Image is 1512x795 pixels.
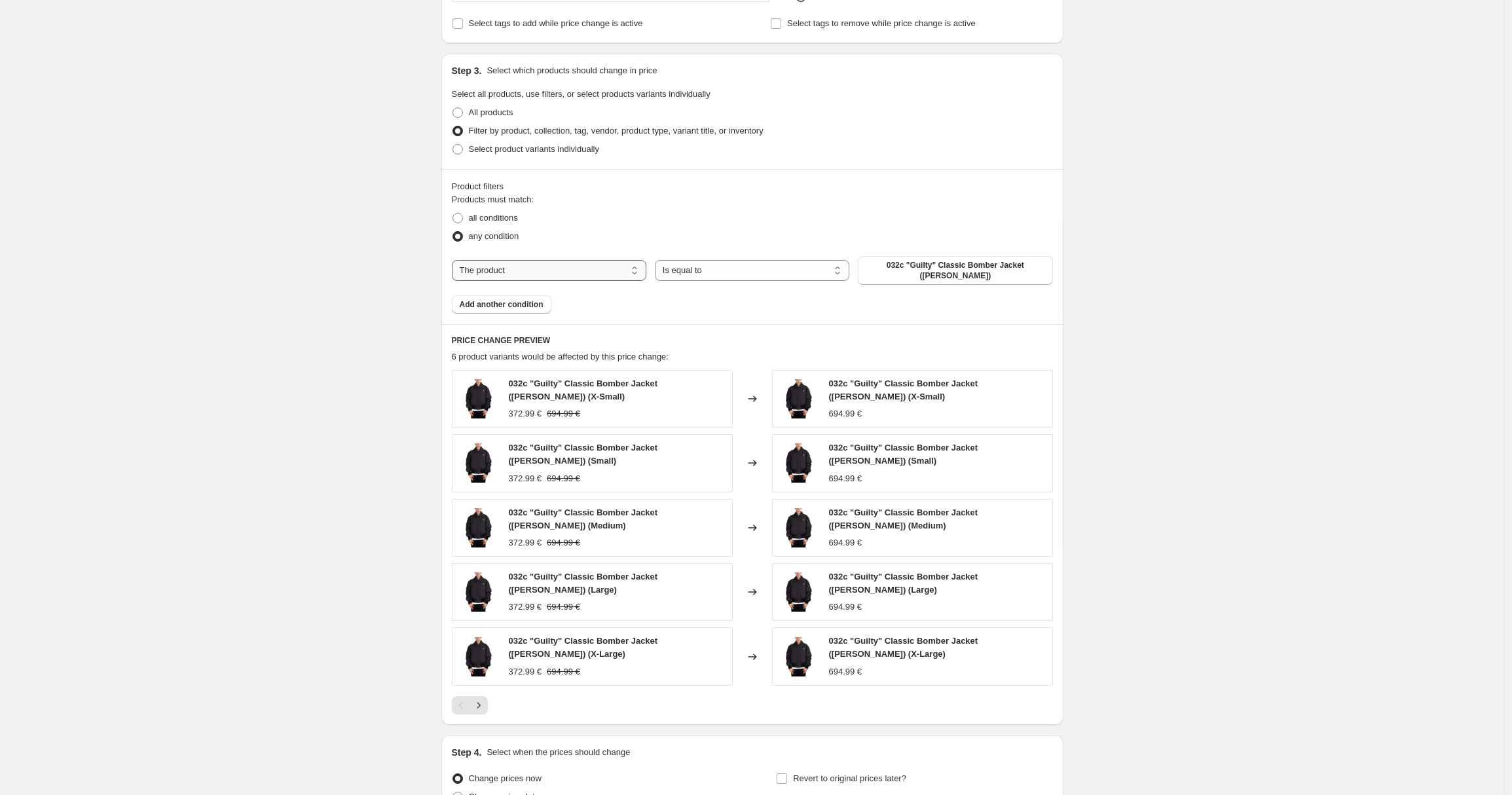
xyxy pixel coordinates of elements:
[509,665,542,678] div: 372.99 €
[793,773,906,783] span: Revert to original prices later?
[829,472,862,485] div: 694.99 €
[779,379,819,418] img: 032c-guilty-classic-bomber-jacket-schwarz-659403_80x.jpg
[459,379,498,418] img: 032c-guilty-classic-bomber-jacket-schwarz-659403_80x.jpg
[866,260,1044,281] span: 032c "Guilty" Classic Bomber Jacket ([PERSON_NAME])
[470,696,488,714] button: Next
[452,89,710,99] span: Select all products, use filters, or select products variants individually
[452,335,1053,346] h6: PRICE CHANGE PREVIEW
[779,508,819,547] img: 032c-guilty-classic-bomber-jacket-schwarz-659403_80x.jpg
[547,407,580,420] strike: 694.99 €
[452,194,534,204] span: Products must match:
[787,18,976,28] span: Select tags to remove while price change is active
[469,213,518,223] span: all conditions
[547,665,580,678] strike: 694.99 €
[829,508,978,530] span: 032c "Guilty" Classic Bomber Jacket ([PERSON_NAME]) (Medium)
[509,636,658,659] span: 032c "Guilty" Classic Bomber Jacket ([PERSON_NAME]) (X-Large)
[509,443,658,466] span: 032c "Guilty" Classic Bomber Jacket ([PERSON_NAME]) (Small)
[547,472,580,485] strike: 694.99 €
[460,299,544,310] span: Add another condition
[469,144,599,154] span: Select product variants individually
[452,352,669,361] span: 6 product variants would be affected by this price change:
[509,407,542,420] div: 372.99 €
[509,379,658,401] span: 032c "Guilty" Classic Bomber Jacket ([PERSON_NAME]) (X-Small)
[487,64,657,77] p: Select which products should change in price
[452,746,482,759] h2: Step 4.
[829,536,862,549] div: 694.99 €
[829,443,978,466] span: 032c "Guilty" Classic Bomber Jacket ([PERSON_NAME]) (Small)
[509,572,658,595] span: 032c "Guilty" Classic Bomber Jacket ([PERSON_NAME]) (Large)
[829,379,978,401] span: 032c "Guilty" Classic Bomber Jacket ([PERSON_NAME]) (X-Small)
[829,407,862,420] div: 694.99 €
[779,572,819,612] img: 032c-guilty-classic-bomber-jacket-schwarz-659403_80x.jpg
[829,636,978,659] span: 032c "Guilty" Classic Bomber Jacket ([PERSON_NAME]) (X-Large)
[459,443,498,483] img: 032c-guilty-classic-bomber-jacket-schwarz-659403_80x.jpg
[452,180,1053,193] div: Product filters
[469,107,513,117] span: All products
[858,256,1052,285] button: 032c "Guilty" Classic Bomber Jacket (Schwarz)
[469,18,643,28] span: Select tags to add while price change is active
[469,231,519,241] span: any condition
[509,508,658,530] span: 032c "Guilty" Classic Bomber Jacket ([PERSON_NAME]) (Medium)
[469,773,542,783] span: Change prices now
[469,126,764,136] span: Filter by product, collection, tag, vendor, product type, variant title, or inventory
[509,536,542,549] div: 372.99 €
[459,637,498,676] img: 032c-guilty-classic-bomber-jacket-schwarz-659403_80x.jpg
[459,572,498,612] img: 032c-guilty-classic-bomber-jacket-schwarz-659403_80x.jpg
[779,637,819,676] img: 032c-guilty-classic-bomber-jacket-schwarz-659403_80x.jpg
[487,746,630,759] p: Select when the prices should change
[829,572,978,595] span: 032c "Guilty" Classic Bomber Jacket ([PERSON_NAME]) (Large)
[547,601,580,614] strike: 694.99 €
[452,64,482,77] h2: Step 3.
[452,295,551,314] button: Add another condition
[829,601,862,614] div: 694.99 €
[459,508,498,547] img: 032c-guilty-classic-bomber-jacket-schwarz-659403_80x.jpg
[829,665,862,678] div: 694.99 €
[547,536,580,549] strike: 694.99 €
[509,601,542,614] div: 372.99 €
[452,696,488,714] nav: Pagination
[509,472,542,485] div: 372.99 €
[779,443,819,483] img: 032c-guilty-classic-bomber-jacket-schwarz-659403_80x.jpg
